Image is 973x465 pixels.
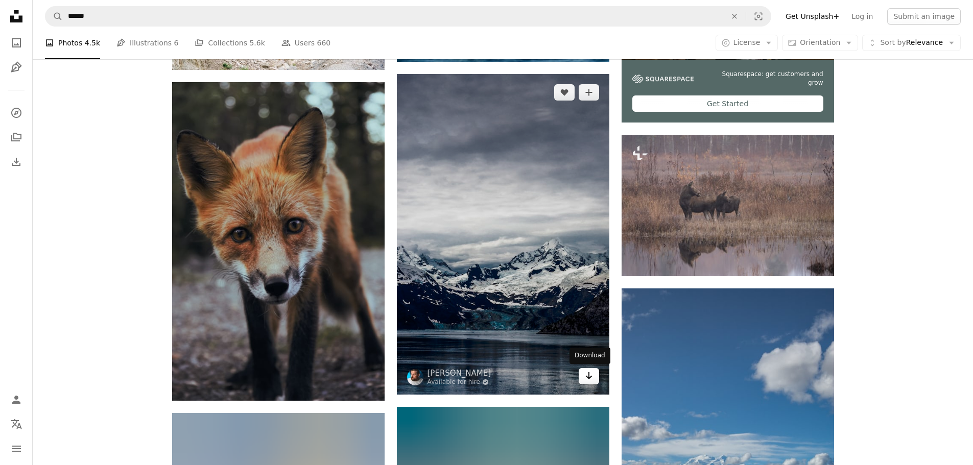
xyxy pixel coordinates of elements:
[116,27,178,59] a: Illustrations 6
[880,38,906,46] span: Sort by
[6,414,27,434] button: Language
[6,389,27,410] a: Log in / Sign up
[407,369,423,385] img: Go to Matt Howard's profile
[281,27,330,59] a: Users 660
[6,57,27,78] a: Illustrations
[887,8,961,25] button: Submit an image
[716,35,778,51] button: License
[622,201,834,210] a: two moose standing next to each other in a field
[6,152,27,172] a: Download History
[6,6,27,29] a: Home — Unsplash
[397,74,609,395] img: calm lake water near snowy mountain peak under cloudy skies
[428,368,491,378] a: [PERSON_NAME]
[632,75,694,84] img: file-1747939142011-51e5cc87e3c9
[6,438,27,459] button: Menu
[45,7,63,26] button: Search Unsplash
[733,38,761,46] span: License
[706,70,823,87] span: Squarespace: get customers and grow
[782,35,858,51] button: Orientation
[397,229,609,238] a: calm lake water near snowy mountain peak under cloudy skies
[579,84,599,101] button: Add to Collection
[249,37,265,48] span: 5.6k
[195,27,265,59] a: Collections 5.6k
[6,127,27,148] a: Collections
[622,135,834,276] img: two moose standing next to each other in a field
[6,33,27,53] a: Photos
[880,38,943,48] span: Relevance
[632,95,823,112] div: Get Started
[45,6,771,27] form: Find visuals sitewide
[862,35,961,51] button: Sort byRelevance
[569,348,610,364] div: Download
[428,378,491,386] a: Available for hire
[622,443,834,452] a: a truck driving down a dirt road in the mountains
[554,84,575,101] button: Like
[174,37,179,48] span: 6
[779,8,845,25] a: Get Unsplash+
[579,368,599,384] a: Download
[317,37,331,48] span: 660
[6,103,27,123] a: Explore
[723,7,746,26] button: Clear
[800,38,840,46] span: Orientation
[746,7,771,26] button: Visual search
[172,237,385,246] a: selective focus photography of orange fox
[172,82,385,401] img: selective focus photography of orange fox
[845,8,879,25] a: Log in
